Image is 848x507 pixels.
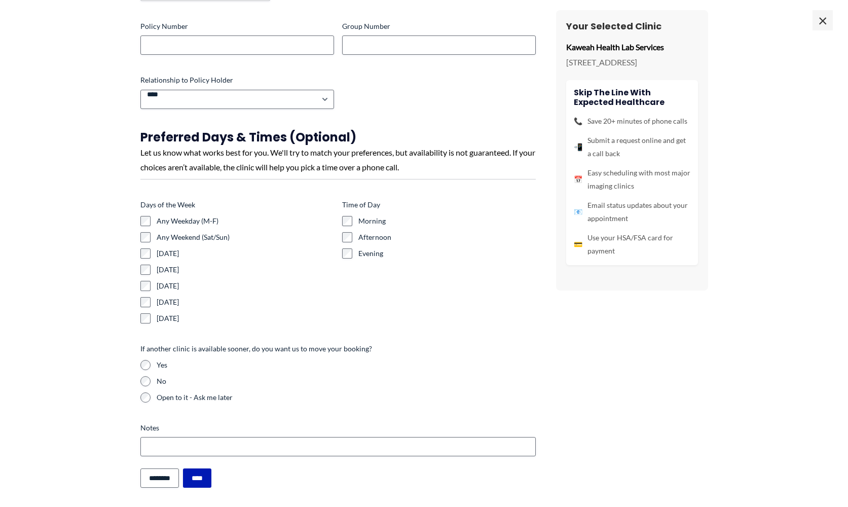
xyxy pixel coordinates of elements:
legend: Days of the Week [140,200,195,210]
li: Easy scheduling with most major imaging clinics [574,166,690,193]
span: 💳 [574,238,582,251]
h4: Skip the line with Expected Healthcare [574,88,690,107]
p: [STREET_ADDRESS] [566,55,698,70]
label: [DATE] [157,248,334,259]
span: 📧 [574,205,582,219]
span: × [813,10,833,30]
li: Submit a request online and get a call back [574,134,690,160]
label: Any Weekend (Sat/Sun) [157,232,334,242]
label: [DATE] [157,265,334,275]
li: Email status updates about your appointment [574,199,690,225]
li: Use your HSA/FSA card for payment [574,231,690,258]
span: 📅 [574,173,582,186]
label: [DATE] [157,281,334,291]
legend: If another clinic is available sooner, do you want us to move your booking? [140,344,372,354]
label: Open to it - Ask me later [157,392,536,403]
label: Relationship to Policy Holder [140,75,334,85]
label: Any Weekday (M-F) [157,216,334,226]
h3: Preferred Days & Times (Optional) [140,129,536,145]
label: [DATE] [157,313,334,323]
label: Group Number [342,21,536,31]
label: Evening [358,248,536,259]
label: [DATE] [157,297,334,307]
label: No [157,376,536,386]
h3: Your Selected Clinic [566,20,698,32]
div: Let us know what works best for you. We'll try to match your preferences, but availability is not... [140,145,536,175]
label: Notes [140,423,536,433]
label: Policy Number [140,21,334,31]
li: Save 20+ minutes of phone calls [574,115,690,128]
legend: Time of Day [342,200,380,210]
label: Morning [358,216,536,226]
label: Afternoon [358,232,536,242]
span: 📲 [574,140,582,154]
span: 📞 [574,115,582,128]
p: Kaweah Health Lab Services [566,40,698,55]
label: Yes [157,360,536,370]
